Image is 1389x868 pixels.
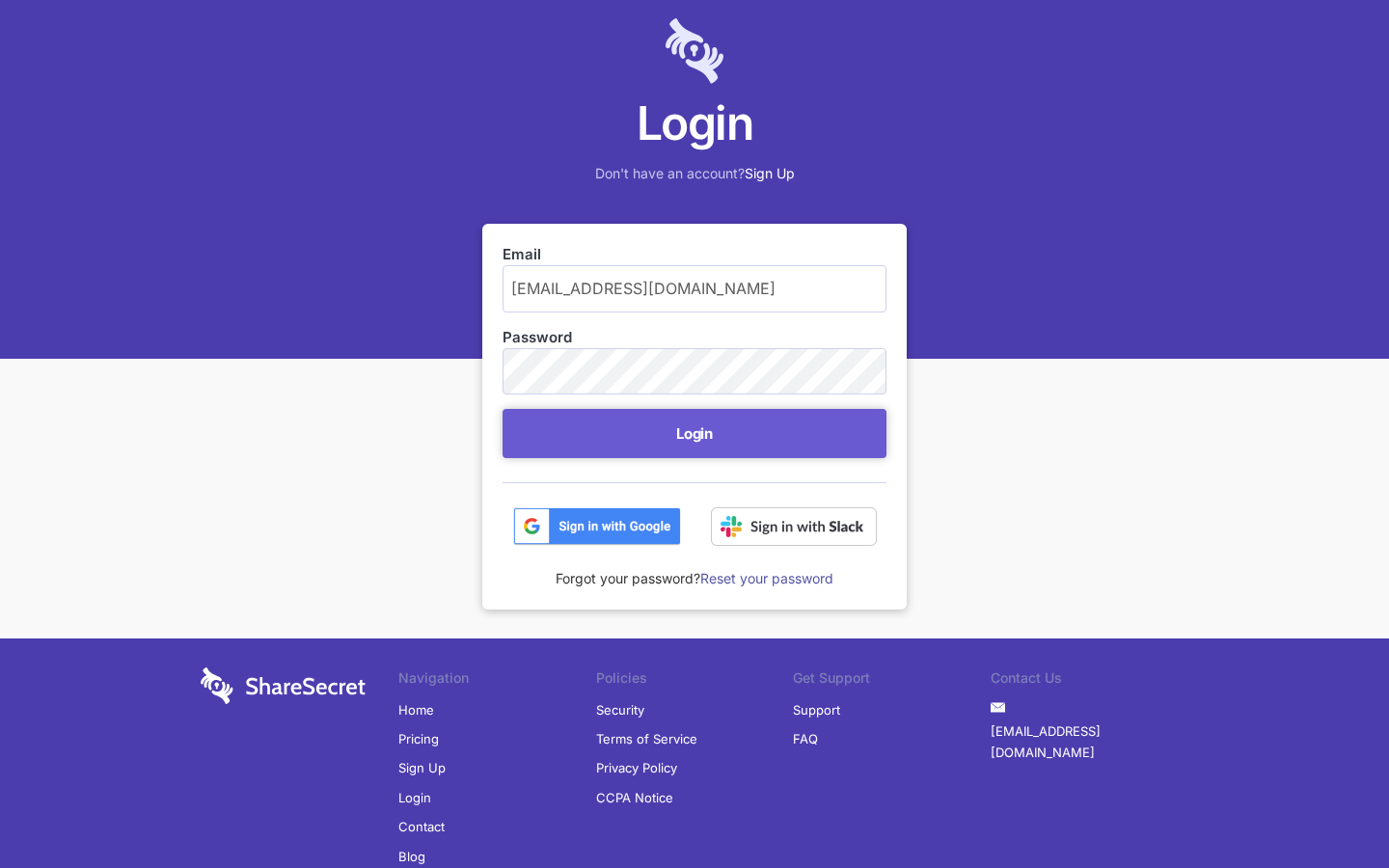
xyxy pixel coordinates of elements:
[596,667,794,694] li: Policies
[745,165,795,181] a: Sign Up
[398,724,439,753] a: Pricing
[503,244,886,265] label: Email
[793,667,991,694] li: Get Support
[596,724,697,753] a: Terms of Service
[711,507,877,546] img: Sign in with Slack
[398,812,445,841] a: Contact
[201,667,366,704] img: logo-wordmark-white-trans-d4663122ce5f474addd5e946df7df03e33cb6a1c49d2221995e7729f52c070b2.svg
[503,546,886,589] div: Forgot your password?
[398,695,434,724] a: Home
[991,667,1188,694] li: Contact Us
[398,753,446,782] a: Sign Up
[793,724,818,753] a: FAQ
[596,783,673,812] a: CCPA Notice
[503,409,886,458] button: Login
[700,570,833,586] a: Reset your password
[666,18,723,84] img: logo-lt-purple-60x68@2x-c671a683ea72a1d466fb5d642181eefbee81c4e10ba9aed56c8e1d7e762e8086.png
[398,783,431,812] a: Login
[991,717,1188,768] a: [EMAIL_ADDRESS][DOMAIN_NAME]
[503,327,886,348] label: Password
[596,695,644,724] a: Security
[513,507,681,546] img: btn_google_signin_dark_normal_web@2x-02e5a4921c5dab0481f19210d7229f84a41d9f18e5bdafae021273015eeb...
[793,695,840,724] a: Support
[398,667,596,694] li: Navigation
[596,753,677,782] a: Privacy Policy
